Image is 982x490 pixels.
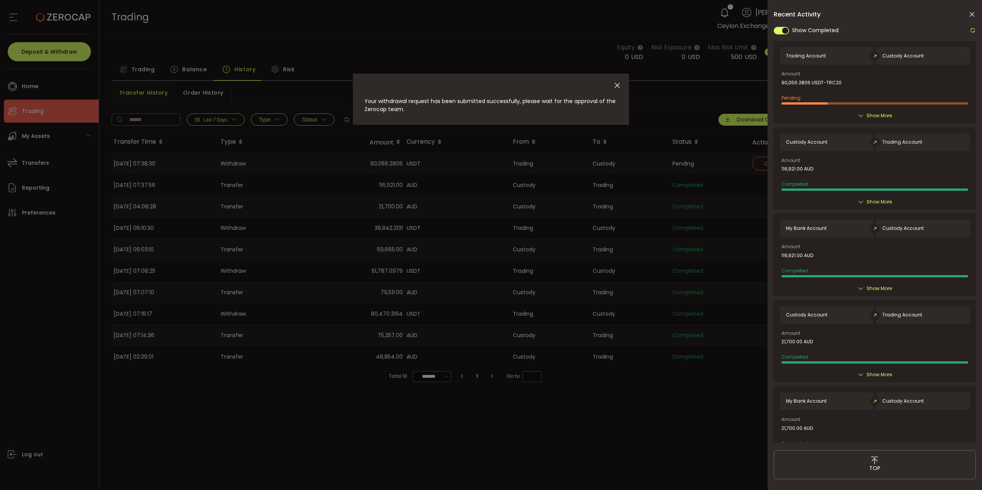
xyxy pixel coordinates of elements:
[781,80,842,85] span: 90,056.2806 USDT-TRC20
[781,253,813,258] span: 116,921.00 AUD
[882,226,924,231] span: Custody Account
[792,26,839,34] span: Show Completed
[613,81,621,90] button: Close
[882,53,924,59] span: Custody Account
[781,339,813,344] span: 21,700.00 AUD
[781,166,813,172] span: 116,921.00 AUD
[867,285,892,292] span: Show More
[882,312,922,318] span: Trading Account
[781,354,808,360] span: Completed
[786,398,827,404] span: My Bank Account
[781,181,808,187] span: Completed
[781,72,800,76] span: Amount
[867,371,892,379] span: Show More
[882,139,922,145] span: Trading Account
[781,440,808,447] span: Completed
[786,53,826,59] span: Trading Account
[781,244,800,249] span: Amount
[867,198,892,206] span: Show More
[774,11,821,18] span: Recent Activity
[364,97,616,113] span: Your withdrawal request has been submitted successfully, please wait for the approval of the Zero...
[781,95,801,101] span: Pending
[786,226,827,231] span: My Bank Account
[869,464,880,472] span: TOP
[781,331,800,336] span: Amount
[781,426,813,431] span: 21,700.00 AUD
[944,453,982,490] iframe: Chat Widget
[786,139,827,145] span: Custody Account
[786,312,827,318] span: Custody Account
[882,398,924,404] span: Custody Account
[781,417,800,422] span: Amount
[781,158,800,163] span: Amount
[867,112,892,120] span: Show More
[353,74,629,125] div: dialog
[781,267,808,274] span: Completed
